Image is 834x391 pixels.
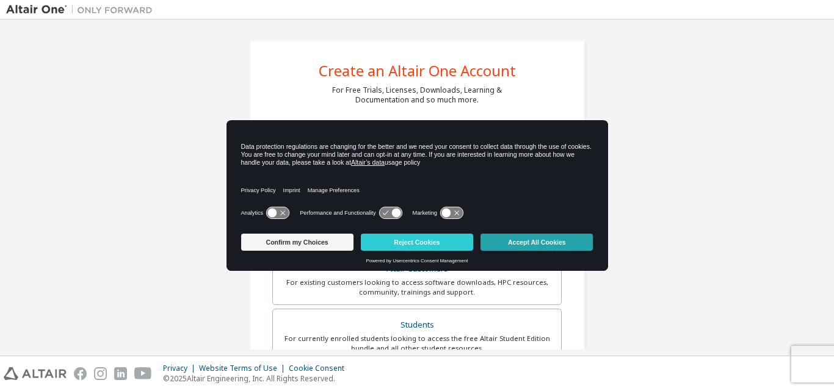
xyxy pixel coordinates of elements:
div: For Free Trials, Licenses, Downloads, Learning & Documentation and so much more. [332,85,502,105]
div: For existing customers looking to access software downloads, HPC resources, community, trainings ... [280,278,554,297]
img: instagram.svg [94,367,107,380]
div: For currently enrolled students looking to access the free Altair Student Edition bundle and all ... [280,334,554,353]
p: © 2025 Altair Engineering, Inc. All Rights Reserved. [163,373,352,384]
div: Privacy [163,364,199,373]
img: altair_logo.svg [4,367,67,380]
div: Create an Altair One Account [319,63,516,78]
img: facebook.svg [74,367,87,380]
img: Altair One [6,4,159,16]
div: Students [280,317,554,334]
img: linkedin.svg [114,367,127,380]
img: youtube.svg [134,367,152,380]
div: Website Terms of Use [199,364,289,373]
div: Cookie Consent [289,364,352,373]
